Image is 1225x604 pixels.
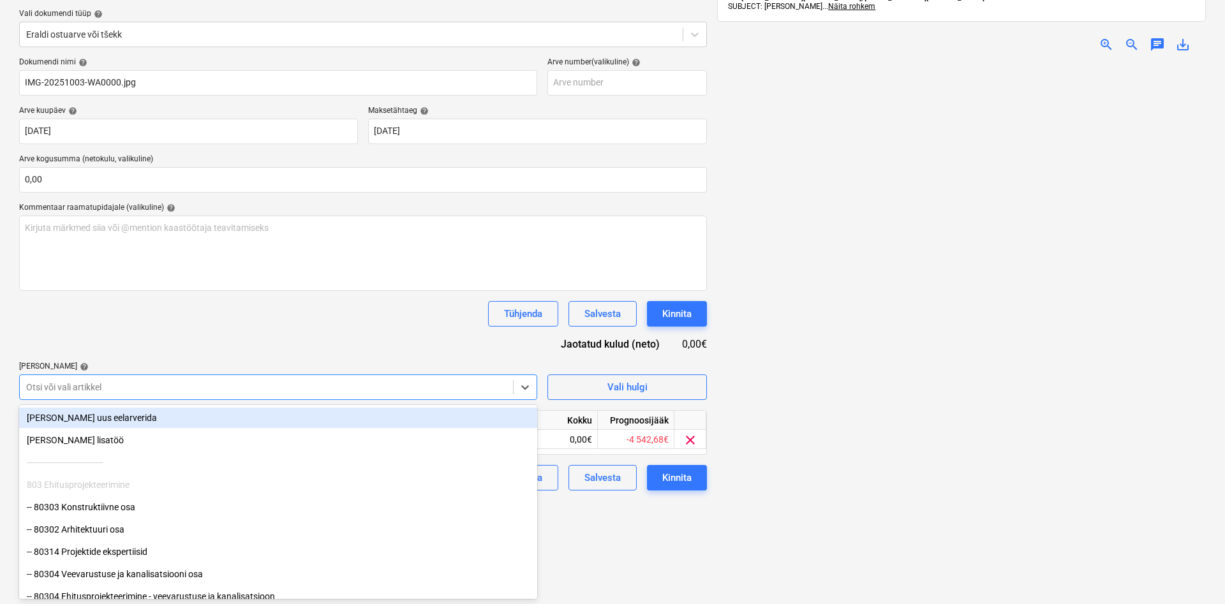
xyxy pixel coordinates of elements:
[19,70,537,96] input: Dokumendi nimi
[19,9,707,19] div: Vali dokumendi tüüp
[19,564,537,584] div: -- 80304 Veevarustuse ja kanalisatsiooni osa
[647,465,707,490] button: Kinnita
[598,430,674,449] div: -4 542,68€
[584,306,621,322] div: Salvesta
[19,497,537,517] div: -- 80303 Konstruktiivne osa
[1099,37,1114,52] span: zoom_in
[541,337,680,351] div: Jaotatud kulud (neto)
[662,306,692,322] div: Kinnita
[19,452,537,473] div: ------------------------------
[19,430,537,450] div: [PERSON_NAME] lisatöö
[521,430,598,449] div: 0,00€
[19,475,537,495] div: 803 Ehitusprojekteerimine
[728,2,822,11] span: SUBJECT: [PERSON_NAME]
[547,374,707,400] button: Vali hulgi
[683,432,698,448] span: clear
[662,469,692,486] div: Kinnita
[1124,37,1140,52] span: zoom_out
[568,465,637,490] button: Salvesta
[19,541,537,562] div: -- 80314 Projektide ekspertiisid
[19,57,537,68] div: Dokumendi nimi
[19,167,707,193] input: Arve kogusumma (netokulu, valikuline)
[19,106,358,116] div: Arve kuupäev
[417,107,429,115] span: help
[19,154,707,167] p: Arve kogusumma (netokulu, valikuline)
[822,2,875,11] span: ...
[368,119,707,144] input: Tähtaega pole määratud
[521,411,598,430] div: Kokku
[828,2,875,11] span: Näita rohkem
[584,469,621,486] div: Salvesta
[680,337,707,351] div: 0,00€
[1175,37,1191,52] span: save_alt
[1161,543,1225,604] iframe: Chat Widget
[19,362,537,372] div: [PERSON_NAME]
[164,203,175,212] span: help
[547,57,707,68] div: Arve number (valikuline)
[19,519,537,540] div: -- 80302 Arhitektuuri osa
[19,119,358,144] input: Arve kuupäeva pole määratud.
[488,301,558,327] button: Tühjenda
[19,203,707,213] div: Kommentaar raamatupidajale (valikuline)
[568,301,637,327] button: Salvesta
[1150,37,1165,52] span: chat
[629,58,641,67] span: help
[77,362,89,371] span: help
[91,10,103,18] span: help
[66,107,77,115] span: help
[504,306,542,322] div: Tühjenda
[607,379,648,395] div: Vali hulgi
[647,301,707,327] button: Kinnita
[368,106,707,116] div: Maksetähtaeg
[19,430,537,450] div: Lisa uus lisatöö
[76,58,87,67] span: help
[19,408,537,428] div: [PERSON_NAME] uus eelarverida
[598,411,674,430] div: Prognoosijääk
[19,408,537,428] div: Lisa uus eelarverida
[547,70,707,96] input: Arve number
